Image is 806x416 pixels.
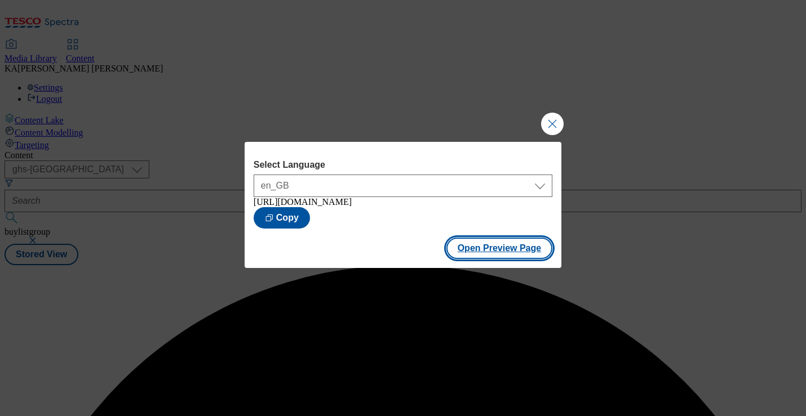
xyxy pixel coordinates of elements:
[245,142,561,268] div: Modal
[254,160,552,170] label: Select Language
[254,207,310,229] button: Copy
[254,197,552,207] div: [URL][DOMAIN_NAME]
[446,238,553,259] button: Open Preview Page
[541,113,564,135] button: Close Modal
